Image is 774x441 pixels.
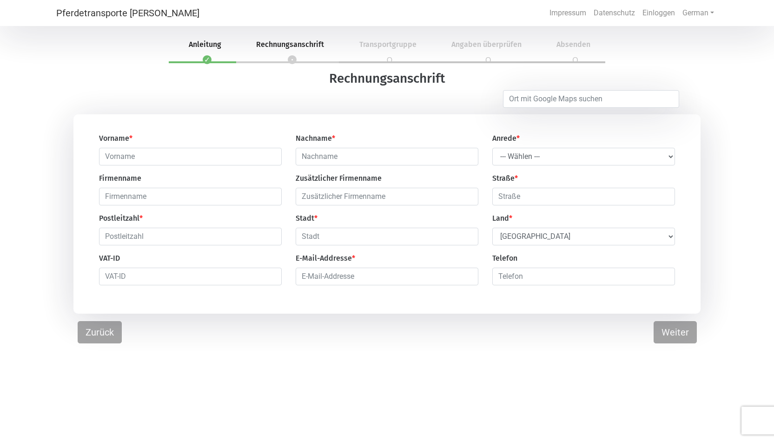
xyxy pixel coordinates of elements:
label: Stadt [296,213,318,224]
input: E-Mail-Addresse [296,268,478,285]
input: Ort mit Google Maps suchen [503,90,679,108]
label: Firmenname [99,173,141,184]
span: Transportgruppe [348,40,428,49]
label: Zusätzlicher Firmenname [296,173,382,184]
span: Angaben überprüfen [440,40,533,49]
label: E-Mail-Addresse [296,253,355,264]
a: Datenschutz [590,4,639,22]
a: German [679,4,718,22]
label: Vorname [99,133,132,144]
label: Anrede [492,133,520,144]
a: Impressum [546,4,590,22]
input: Vorname [99,148,282,165]
input: Nachname [296,148,478,165]
span: Rechnungsanschrift [245,40,335,49]
span: Anleitung [178,40,232,49]
input: Postleitzahl [99,228,282,245]
button: Weiter [654,321,697,343]
a: Pferdetransporte [PERSON_NAME] [56,4,199,22]
label: Land [492,213,512,224]
input: Zusätzlicher Firmenname [296,188,478,205]
label: VAT-ID [99,253,120,264]
input: Straße [492,188,675,205]
label: Nachname [296,133,335,144]
input: Firmenname [99,188,282,205]
button: Zurück [78,321,122,343]
label: Telefon [492,253,517,264]
input: Telefon [492,268,675,285]
label: Straße [492,173,518,184]
a: Einloggen [639,4,679,22]
label: Postleitzahl [99,213,143,224]
input: VAT-ID [99,268,282,285]
input: Stadt [296,228,478,245]
span: Absenden [545,40,602,49]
